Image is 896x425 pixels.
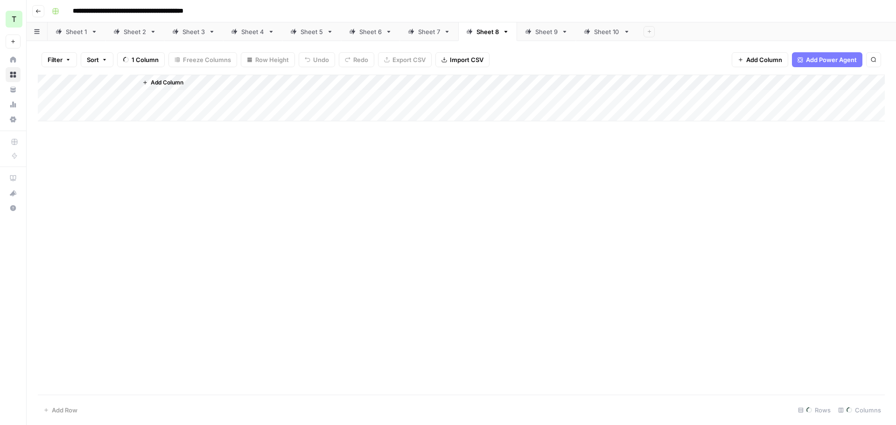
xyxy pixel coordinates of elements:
[124,27,146,36] div: Sheet 2
[594,27,620,36] div: Sheet 10
[6,186,20,200] div: What's new?
[834,403,885,418] div: Columns
[6,186,21,201] button: What's new?
[794,403,834,418] div: Rows
[66,27,87,36] div: Sheet 1
[183,55,231,64] span: Freeze Columns
[353,55,368,64] span: Redo
[458,22,517,41] a: Sheet 8
[476,27,499,36] div: Sheet 8
[241,52,295,67] button: Row Height
[6,67,21,82] a: Browse
[313,55,329,64] span: Undo
[282,22,341,41] a: Sheet 5
[400,22,458,41] a: Sheet 7
[6,112,21,127] a: Settings
[732,52,788,67] button: Add Column
[299,52,335,67] button: Undo
[38,403,83,418] button: Add Row
[132,55,159,64] span: 1 Column
[450,55,483,64] span: Import CSV
[339,52,374,67] button: Redo
[48,22,105,41] a: Sheet 1
[517,22,576,41] a: Sheet 9
[12,14,16,25] span: T
[792,52,862,67] button: Add Power Agent
[6,171,21,186] a: AirOps Academy
[378,52,432,67] button: Export CSV
[418,27,440,36] div: Sheet 7
[241,27,264,36] div: Sheet 4
[6,82,21,97] a: Your Data
[48,55,63,64] span: Filter
[301,27,323,36] div: Sheet 5
[806,55,857,64] span: Add Power Agent
[6,52,21,67] a: Home
[6,201,21,216] button: Help + Support
[576,22,638,41] a: Sheet 10
[105,22,164,41] a: Sheet 2
[139,77,187,89] button: Add Column
[535,27,558,36] div: Sheet 9
[359,27,382,36] div: Sheet 6
[6,7,21,31] button: Workspace: TY SEO Team
[6,97,21,112] a: Usage
[435,52,490,67] button: Import CSV
[117,52,165,67] button: 1 Column
[87,55,99,64] span: Sort
[168,52,237,67] button: Freeze Columns
[255,55,289,64] span: Row Height
[42,52,77,67] button: Filter
[182,27,205,36] div: Sheet 3
[746,55,782,64] span: Add Column
[392,55,426,64] span: Export CSV
[52,405,77,415] span: Add Row
[341,22,400,41] a: Sheet 6
[164,22,223,41] a: Sheet 3
[151,78,183,87] span: Add Column
[81,52,113,67] button: Sort
[223,22,282,41] a: Sheet 4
